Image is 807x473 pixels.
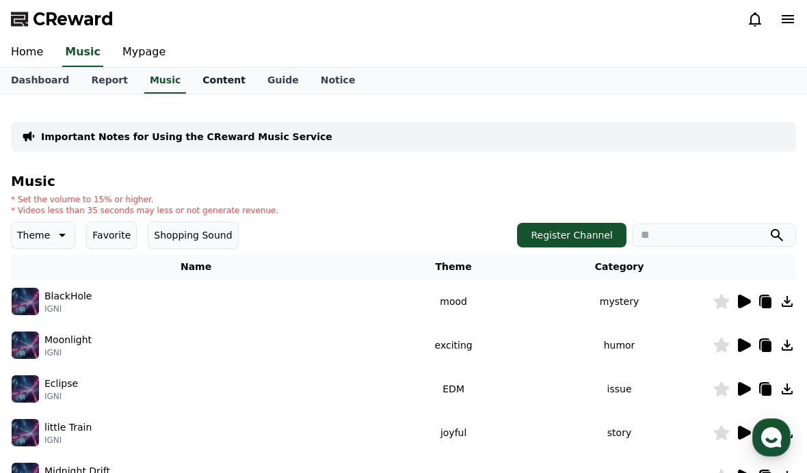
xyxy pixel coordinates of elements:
[11,205,278,216] p: * Videos less than 35 seconds may less or not generate revenue.
[17,226,50,245] p: Theme
[4,360,90,394] a: Home
[80,68,139,94] a: Report
[11,254,381,280] th: Name
[202,380,236,391] span: Settings
[44,333,92,347] p: Moonlight
[44,289,92,303] p: BlackHole
[381,254,526,280] th: Theme
[526,280,713,323] td: mystery
[176,360,263,394] a: Settings
[526,367,713,411] td: issue
[90,360,176,394] a: Messages
[526,254,713,280] th: Category
[12,332,39,359] img: music
[11,8,114,30] a: CReward
[310,68,367,94] a: Notice
[12,288,39,315] img: music
[114,381,154,392] span: Messages
[381,323,526,367] td: exciting
[44,420,92,435] p: little Train
[33,8,114,30] span: CReward
[256,68,310,94] a: Guide
[381,411,526,455] td: joyful
[12,375,39,403] img: music
[111,38,176,67] a: Mypage
[44,303,92,314] p: IGNI
[86,221,137,249] button: Favorite
[148,221,238,249] button: Shopping Sound
[11,174,796,189] h4: Music
[44,347,92,358] p: IGNI
[517,223,626,247] button: Register Channel
[35,380,59,391] span: Home
[526,411,713,455] td: story
[62,38,103,67] a: Music
[191,68,256,94] a: Content
[44,391,78,402] p: IGNI
[381,280,526,323] td: mood
[526,323,713,367] td: humor
[144,68,186,94] a: Music
[41,130,332,144] a: Important Notes for Using the CReward Music Service
[44,377,78,391] p: Eclipse
[381,367,526,411] td: EDM
[11,221,75,249] button: Theme
[44,435,92,446] p: IGNI
[11,194,278,205] p: * Set the volume to 15% or higher.
[12,419,39,446] img: music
